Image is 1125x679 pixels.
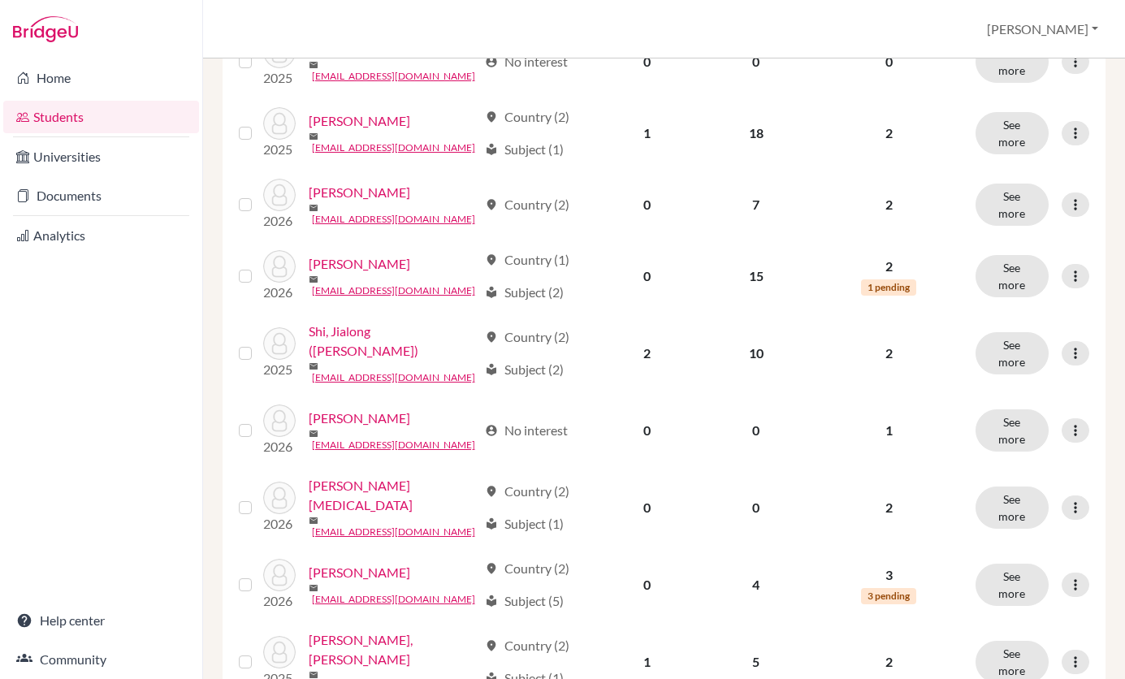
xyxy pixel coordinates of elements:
img: Bridge-U [13,16,78,42]
td: 15 [700,240,812,312]
td: 0 [594,169,700,240]
a: [EMAIL_ADDRESS][DOMAIN_NAME] [312,438,475,452]
a: [EMAIL_ADDRESS][DOMAIN_NAME] [312,212,475,227]
p: 1 [822,421,956,440]
div: Subject (2) [485,360,564,379]
div: Country (2) [485,559,569,578]
span: account_circle [485,424,498,437]
span: local_library [485,143,498,156]
p: 2 [822,123,956,143]
span: mail [309,132,318,141]
td: 18 [700,97,812,169]
td: 0 [594,240,700,312]
span: local_library [485,286,498,299]
td: 0 [594,549,700,621]
span: location_on [485,639,498,652]
a: [EMAIL_ADDRESS][DOMAIN_NAME] [312,370,475,385]
td: 1 [594,97,700,169]
p: 2026 [263,211,296,231]
span: local_library [485,595,498,608]
td: 0 [594,395,700,466]
span: location_on [485,331,498,344]
button: See more [976,184,1049,226]
span: mail [309,203,318,213]
p: 2 [822,257,956,276]
button: See more [976,332,1049,374]
td: 0 [700,26,812,97]
span: mail [309,429,318,439]
td: 7 [700,169,812,240]
div: No interest [485,421,568,440]
img: Rubin, Adan [263,107,296,140]
div: Subject (5) [485,591,564,611]
span: mail [309,60,318,70]
p: 2025 [263,68,296,88]
button: See more [976,487,1049,529]
div: Subject (1) [485,514,564,534]
div: Country (1) [485,250,569,270]
span: 3 pending [861,588,916,604]
div: Subject (1) [485,140,564,159]
a: [PERSON_NAME][MEDICAL_DATA] [309,476,478,515]
div: Subject (2) [485,283,564,302]
a: [PERSON_NAME], [PERSON_NAME] [309,630,478,669]
p: 2 [822,344,956,363]
div: Country (2) [485,195,569,214]
td: 2 [594,312,700,395]
div: Country (2) [485,327,569,347]
span: 1 pending [861,279,916,296]
span: location_on [485,110,498,123]
td: 0 [594,466,700,549]
span: mail [309,361,318,371]
a: [PERSON_NAME] [309,111,410,131]
span: location_on [485,562,498,575]
p: 2025 [263,140,296,159]
img: Sadasivan, Rohan [263,179,296,211]
button: [PERSON_NAME] [980,14,1106,45]
div: Country (2) [485,636,569,655]
span: account_circle [485,55,498,68]
div: No interest [485,52,568,71]
div: Country (2) [485,107,569,127]
p: 2026 [263,591,296,611]
p: 2 [822,195,956,214]
a: Help center [3,604,199,637]
a: Home [3,62,199,94]
a: [EMAIL_ADDRESS][DOMAIN_NAME] [312,283,475,298]
td: 10 [700,312,812,395]
p: 0 [822,52,956,71]
p: 2026 [263,283,296,302]
a: [EMAIL_ADDRESS][DOMAIN_NAME] [312,525,475,539]
td: 0 [700,395,812,466]
button: See more [976,409,1049,452]
a: [EMAIL_ADDRESS][DOMAIN_NAME] [312,69,475,84]
button: See more [976,112,1049,154]
p: 2 [822,652,956,672]
a: [PERSON_NAME] [309,183,410,202]
span: mail [309,583,318,593]
img: Sirotin, Nikita [263,482,296,514]
td: 4 [700,549,812,621]
a: [EMAIL_ADDRESS][DOMAIN_NAME] [312,592,475,607]
img: Shi, Jialong (Sam) [263,327,296,360]
td: 0 [594,26,700,97]
td: 0 [700,466,812,549]
span: local_library [485,517,498,530]
p: 2026 [263,514,296,534]
p: 2025 [263,360,296,379]
img: Steffen, William [263,559,296,591]
a: [PERSON_NAME] [309,254,410,274]
div: Country (2) [485,482,569,501]
a: Students [3,101,199,133]
span: location_on [485,198,498,211]
p: 2026 [263,437,296,456]
a: [EMAIL_ADDRESS][DOMAIN_NAME] [312,141,475,155]
img: Sim, Victor [263,404,296,437]
img: Takenoshita-Kin, Yuki [263,636,296,668]
span: mail [309,516,318,525]
a: Analytics [3,219,199,252]
button: See more [976,564,1049,606]
a: [PERSON_NAME] [309,563,410,582]
span: mail [309,275,318,284]
a: [PERSON_NAME] [309,409,410,428]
